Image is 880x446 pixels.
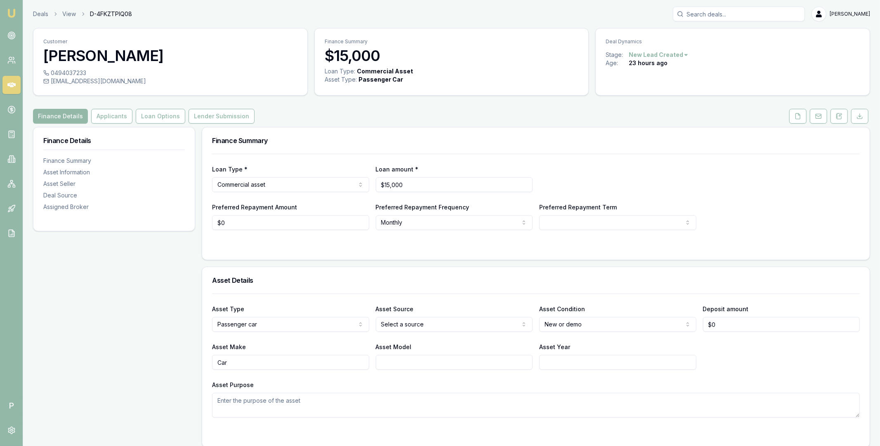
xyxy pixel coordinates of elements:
[187,109,256,124] a: Lender Submission
[212,305,244,312] label: Asset Type
[43,191,185,200] div: Deal Source
[212,381,254,388] label: Asset Purpose
[673,7,805,21] input: Search deals
[830,11,870,17] span: [PERSON_NAME]
[606,51,629,59] div: Stage:
[134,109,187,124] a: Loan Options
[91,109,132,124] button: Applicants
[43,47,297,64] h3: [PERSON_NAME]
[212,137,860,144] h3: Finance Summary
[212,277,860,284] h3: Asset Details
[2,397,21,415] span: P
[43,168,185,176] div: Asset Information
[357,67,413,75] div: Commercial Asset
[212,343,246,350] label: Asset Make
[7,8,17,18] img: emu-icon-u.png
[539,204,617,211] label: Preferred Repayment Term
[212,166,248,173] label: Loan Type *
[33,10,132,18] nav: breadcrumb
[376,166,419,173] label: Loan amount *
[33,10,48,18] a: Deals
[43,180,185,188] div: Asset Seller
[629,59,668,67] div: 23 hours ago
[703,305,749,312] label: Deposit amount
[539,343,570,350] label: Asset Year
[376,177,533,192] input: $
[43,157,185,165] div: Finance Summary
[606,59,629,67] div: Age:
[359,75,403,84] div: Passenger Car
[43,77,297,85] div: [EMAIL_ADDRESS][DOMAIN_NAME]
[62,10,76,18] a: View
[43,69,297,77] div: 0494037233
[43,38,297,45] p: Customer
[325,75,357,84] div: Asset Type :
[376,305,414,312] label: Asset Source
[325,47,579,64] h3: $15,000
[376,343,412,350] label: Asset Model
[43,203,185,211] div: Assigned Broker
[33,109,90,124] a: Finance Details
[325,67,355,75] div: Loan Type:
[703,317,860,332] input: $
[33,109,88,124] button: Finance Details
[539,305,585,312] label: Asset Condition
[212,215,369,230] input: $
[606,38,860,45] p: Deal Dynamics
[212,204,297,211] label: Preferred Repayment Amount
[90,109,134,124] a: Applicants
[189,109,255,124] button: Lender Submission
[90,10,132,18] span: D-4FKZTPIQ08
[43,137,185,144] h3: Finance Details
[376,204,469,211] label: Preferred Repayment Frequency
[325,38,579,45] p: Finance Summary
[136,109,185,124] button: Loan Options
[629,51,689,59] button: New Lead Created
